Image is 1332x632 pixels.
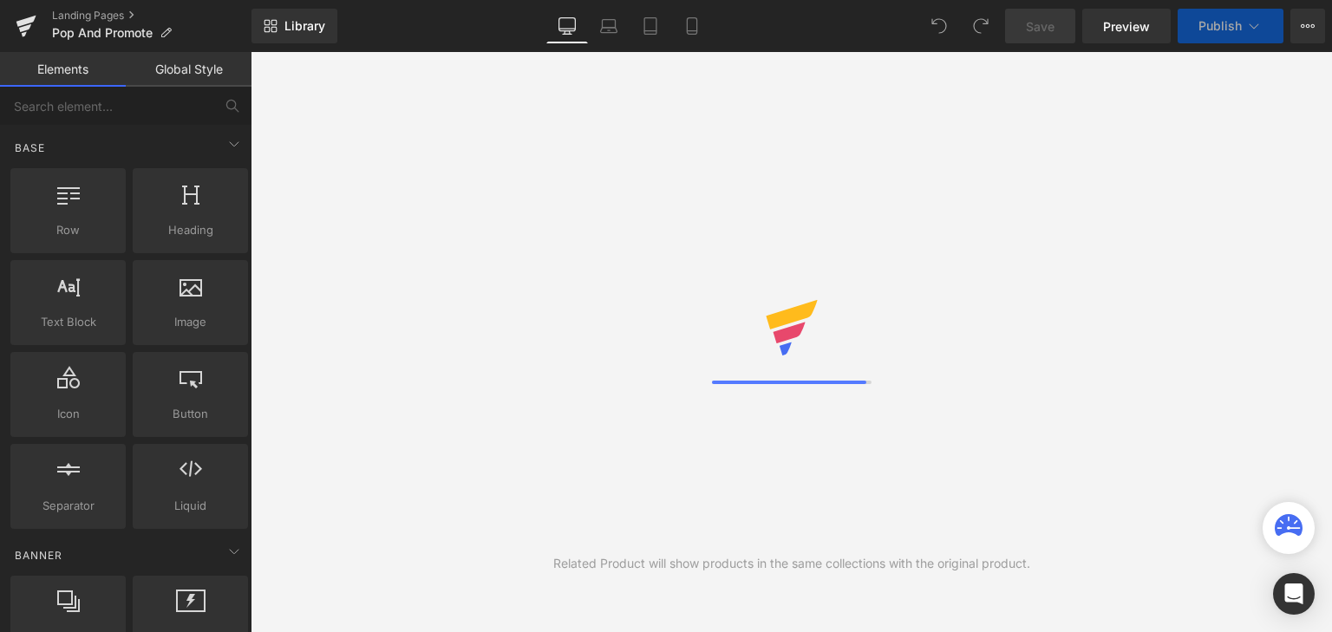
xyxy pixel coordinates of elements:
a: Landing Pages [52,9,251,23]
a: Preview [1082,9,1171,43]
span: Separator [16,497,121,515]
span: Heading [138,221,243,239]
span: Image [138,313,243,331]
div: Related Product will show products in the same collections with the original product. [553,554,1030,573]
span: Button [138,405,243,423]
span: Preview [1103,17,1150,36]
span: Icon [16,405,121,423]
span: Pop And Promote [52,26,153,40]
div: Open Intercom Messenger [1273,573,1315,615]
a: Global Style [126,52,251,87]
a: New Library [251,9,337,43]
button: More [1290,9,1325,43]
span: Liquid [138,497,243,515]
span: Base [13,140,47,156]
span: Banner [13,547,64,564]
button: Publish [1178,9,1283,43]
span: Save [1026,17,1054,36]
span: Library [284,18,325,34]
a: Tablet [630,9,671,43]
button: Redo [963,9,998,43]
a: Mobile [671,9,713,43]
a: Desktop [546,9,588,43]
a: Laptop [588,9,630,43]
span: Row [16,221,121,239]
button: Undo [922,9,957,43]
span: Text Block [16,313,121,331]
span: Publish [1198,19,1242,33]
